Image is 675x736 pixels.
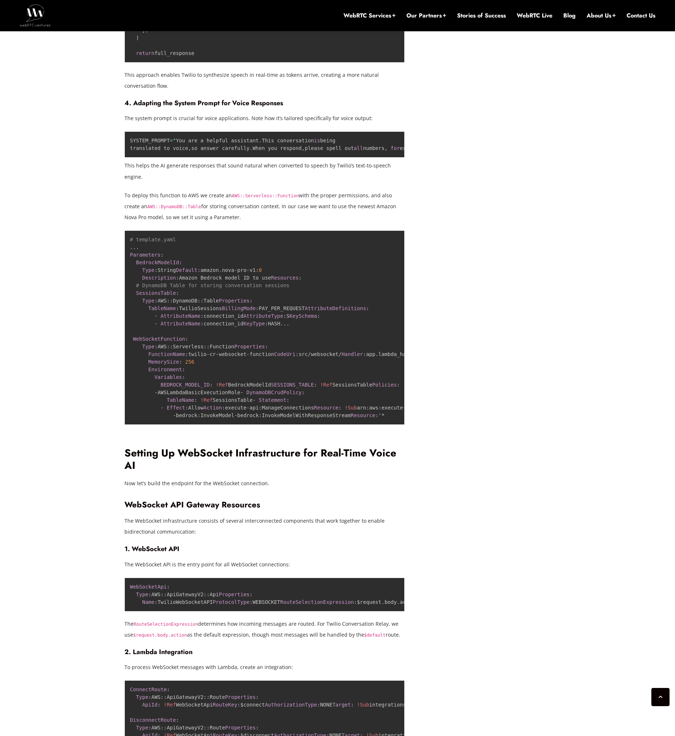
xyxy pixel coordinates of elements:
span: : [197,412,200,418]
span: : [185,351,188,357]
span: !Ref [320,382,333,388]
span: : [185,336,188,342]
span: Properties [219,298,250,304]
span: : [200,298,203,304]
span: : [378,405,381,411]
span: BEDROCK_MODEL_ID [160,382,210,388]
p: This helps the AI generate responses that sound natural when converted to speech by Twilio’s text... [124,160,405,182]
span: CodeUri [274,351,295,357]
p: The WebSocket API is the entry point for all WebSocket connections: [124,559,405,570]
span: : [197,298,200,304]
span: : [160,252,163,258]
span: !Ref [200,397,213,403]
span: AttributeName [160,313,200,319]
span: WebSocketApi [130,584,167,590]
span: !Ref [216,382,228,388]
span: : [207,344,210,349]
h4: 4. Adapting the System Prompt for Voice Responses [124,99,405,107]
span: KeySchema [289,313,317,319]
span: } [142,27,145,33]
span: = [170,138,173,143]
span: - [246,351,249,357]
p: The determines how incoming messages are routed. For Twilio Conversation Relay, we use as the def... [124,618,405,640]
span: return [136,50,155,56]
p: To deploy this function to AWS we create an with the proper permissions, and also create an for s... [124,190,405,223]
span: : [176,305,179,311]
span: - [403,405,406,411]
span: DynamoDBCrudPolicy [246,389,302,395]
span: Policies [372,382,397,388]
h3: WebSocket API Gateway Resources [124,500,405,510]
span: : [176,275,179,281]
span: Type [142,344,155,349]
span: : [164,694,167,700]
span: : [222,405,225,411]
a: About Us [587,12,616,20]
p: This approach enables Twilio to synthesize speech in real-time as tokens arrive, creating a more ... [124,70,405,91]
span: Statement [259,397,286,403]
h4: 2. Lambda Integration [124,648,405,656]
span: TableName [167,397,194,403]
span: : [363,351,366,357]
code: SYSTEM_PROMPT "You are a helpful assistant This conversation being translated to voice so answer ... [130,138,578,151]
span: : [354,599,357,605]
span: ) [145,27,148,33]
code: $default [364,633,386,638]
span: : [167,686,170,692]
span: : [154,298,157,304]
span: , [385,145,388,151]
span: ConnectRoute [130,686,167,692]
span: all [354,145,363,151]
span: : [197,267,200,273]
span: : [299,275,302,281]
span: 0 [259,267,262,273]
span: : [148,725,151,731]
span: : [167,344,170,349]
span: Type [142,298,155,304]
a: WebRTC Live [517,12,552,20]
span: : [265,344,268,349]
span: : [167,298,170,304]
span: : [167,584,170,590]
span: : [154,267,157,273]
code: AWS::DynamoDB::Table [147,204,201,209]
img: WebRTC.ventures [20,4,51,26]
span: ) [136,35,139,41]
span: : [317,313,320,319]
span: : [154,599,157,605]
span: Properties [234,344,265,349]
a: Our Partners [406,12,446,20]
span: : [314,382,317,388]
span: - [173,412,176,418]
span: : [375,412,378,418]
span: : [207,694,210,700]
span: : [160,591,163,597]
a: Contact Us [627,12,655,20]
span: Parameters [130,252,160,258]
code: $request.body.action [133,633,187,638]
span: - [216,351,219,357]
span: : [366,405,369,411]
span: : [237,702,240,708]
code: AWS::Serverless::Function [232,193,299,198]
span: DisconnectRoute [130,717,176,723]
span: : [283,313,286,319]
span: : [265,321,268,327]
span: - [154,321,157,327]
span: : [182,367,185,372]
span: - [246,405,249,411]
span: - [246,267,249,273]
span: Description [142,275,176,281]
span: : [317,702,320,708]
span: Name [142,599,155,605]
span: : [203,725,206,731]
span: Resource [314,405,338,411]
span: MemorySize [148,359,179,365]
span: Type [136,694,148,700]
span: Effect [167,405,185,411]
span: : [210,382,213,388]
span: : [179,359,182,365]
span: : [366,305,369,311]
span: : [250,591,253,597]
span: Handler [342,351,363,357]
